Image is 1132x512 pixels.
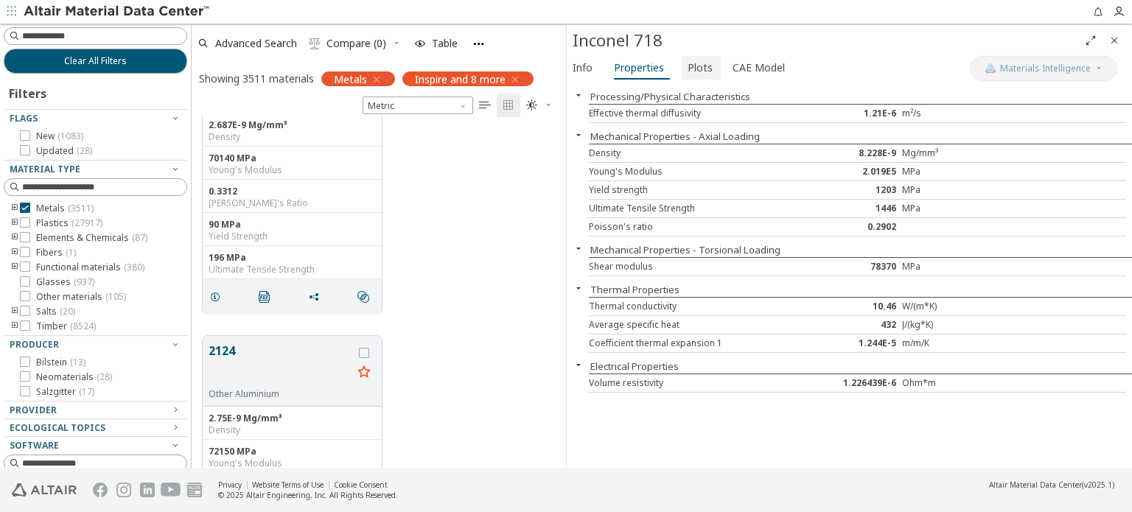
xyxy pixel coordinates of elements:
[813,301,903,312] div: 10.46
[520,94,559,117] button: Theme
[209,388,352,400] div: Other Aluminium
[902,184,992,196] div: MPa
[309,38,321,49] i: 
[4,336,187,354] button: Producer
[70,356,85,368] span: ( 13 )
[526,99,538,111] i: 
[259,291,270,303] i: 
[4,110,187,127] button: Flags
[209,264,376,276] div: Ultimate Tensile Strength
[4,161,187,178] button: Material Type
[57,130,83,142] span: ( 1083 )
[10,306,20,318] i: toogle group
[589,301,813,312] div: Thermal conductivity
[10,247,20,259] i: toogle group
[497,94,520,117] button: Tile View
[36,145,92,157] span: Updated
[192,117,566,469] div: grid
[989,480,1114,490] div: (v2025.1)
[363,97,473,114] span: Metric
[36,232,147,244] span: Elements & Chemicals
[71,217,102,229] span: ( 27917 )
[10,262,20,273] i: toogle group
[209,252,376,264] div: 196 MPa
[813,184,903,196] div: 1203
[902,301,992,312] div: W/(m*K)
[36,386,94,398] span: Salzgitter
[970,56,1117,81] button: AI CopilotMaterials Intelligence
[10,320,20,332] i: toogle group
[132,231,147,244] span: ( 87 )
[902,203,992,214] div: MPa
[209,413,376,424] div: 2.75E-9 Mg/mm³
[209,131,376,143] div: Density
[590,283,679,296] button: Thermal Properties
[813,319,903,331] div: 432
[97,371,112,383] span: ( 28 )
[573,56,593,80] span: Info
[590,360,679,373] button: Electrical Properties
[36,130,83,142] span: New
[813,377,903,389] div: 1.226439E-6
[36,357,85,368] span: Bilstein
[124,261,144,273] span: ( 380 )
[334,480,388,490] a: Cookie Consent
[351,282,382,312] button: Similar search
[66,246,76,259] span: ( 1 )
[4,401,187,419] button: Provider
[218,480,242,490] a: Privacy
[70,320,96,332] span: ( 8524 )
[590,90,750,103] button: Processing/Physical Characteristics
[567,89,590,101] button: Close
[1079,29,1103,52] button: Full Screen
[813,203,903,214] div: 1446
[10,163,80,175] span: Material Type
[36,291,126,303] span: Other materials
[36,217,102,229] span: Plastics
[203,282,234,312] button: Details
[590,243,780,256] button: Mechanical Properties - Torsional Loading
[989,480,1082,490] span: Altair Material Data Center
[589,203,813,214] div: Ultimate Tensile Strength
[590,130,760,143] button: Mechanical Properties - Axial Loading
[36,371,112,383] span: Neomaterials
[614,56,664,80] span: Properties
[10,232,20,244] i: toogle group
[589,147,813,159] div: Density
[60,305,75,318] span: ( 20 )
[10,112,38,125] span: Flags
[209,219,376,231] div: 90 MPa
[36,203,94,214] span: Metals
[589,377,813,389] div: Volume resistivity
[589,337,813,349] div: Coefficient thermal expansion 1
[479,99,491,111] i: 
[567,359,590,371] button: Close
[589,261,813,273] div: Shear modulus
[902,108,992,119] div: m²/s
[209,119,376,131] div: 2.687E-9 Mg/mm³
[10,421,105,434] span: Ecological Topics
[215,38,297,49] span: Advanced Search
[209,186,376,197] div: 0.3312
[813,337,903,349] div: 1.244E-5
[209,342,352,388] button: 2124
[813,147,903,159] div: 8.228E-9
[567,242,590,254] button: Close
[813,108,903,119] div: 1.21E-6
[301,282,332,312] button: Share
[503,99,514,111] i: 
[589,319,813,331] div: Average specific heat
[573,29,1079,52] div: Inconel 718
[218,490,398,500] div: © 2025 Altair Engineering, Inc. All Rights Reserved.
[36,306,75,318] span: Salts
[105,290,126,303] span: ( 105 )
[589,166,813,178] div: Young's Modulus
[10,338,59,351] span: Producer
[473,94,497,117] button: Table View
[1000,63,1091,74] span: Materials Intelligence
[589,184,813,196] div: Yield strength
[209,457,376,469] div: Young's Modulus
[813,261,903,273] div: 78370
[10,404,57,416] span: Provider
[326,38,386,49] span: Compare (0)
